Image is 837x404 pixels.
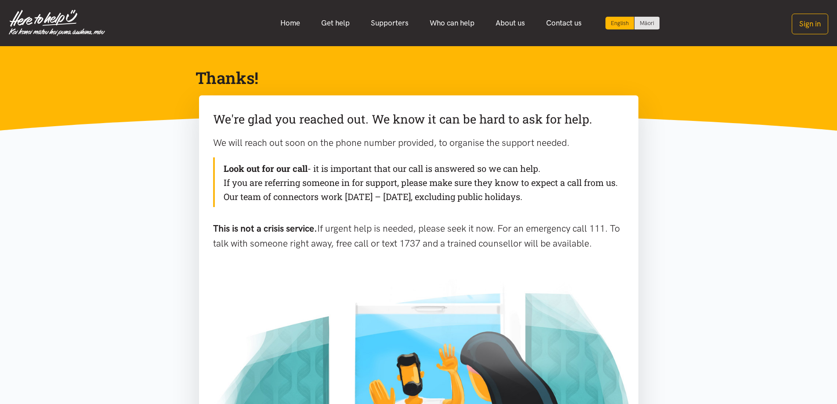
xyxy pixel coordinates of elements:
[605,17,634,29] div: Current language
[419,14,485,33] a: Who can help
[213,109,624,129] p: We're glad you reached out. We know it can be hard to ask for help.
[270,14,311,33] a: Home
[196,67,628,88] h1: Thanks!
[213,223,317,234] b: This is not a crisis service.
[213,135,624,150] p: We will reach out soon on the phone number provided, to organise the support needed.
[792,14,828,34] button: Sign in
[536,14,592,33] a: Contact us
[634,17,659,29] a: Switch to Te Reo Māori
[213,157,624,207] div: - it is important that our call is answered so we can help. If you are referring someone in for s...
[485,14,536,33] a: About us
[9,10,105,36] img: Home
[213,221,624,251] p: If urgent help is needed, please seek it now. For an emergency call 111. To talk with someone rig...
[311,14,360,33] a: Get help
[360,14,419,33] a: Supporters
[224,163,308,174] b: Look out for our call
[605,17,660,29] div: Language toggle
